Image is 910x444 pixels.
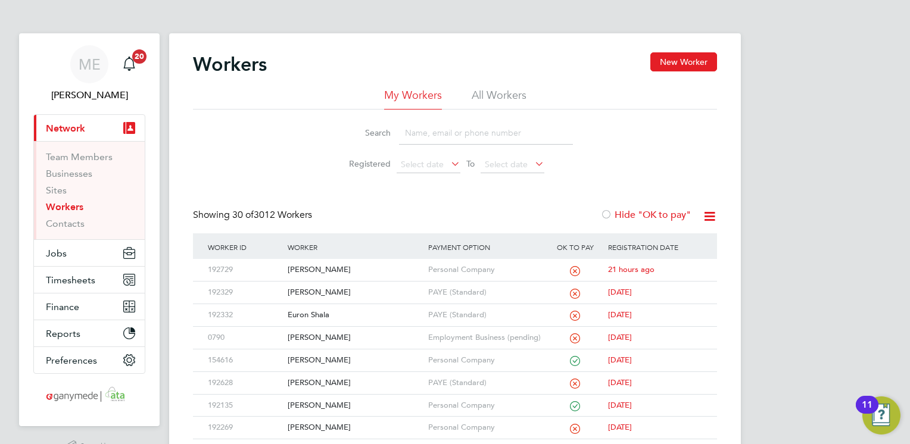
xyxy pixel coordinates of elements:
[205,349,705,359] a: 154616[PERSON_NAME]Personal Company[DATE]
[425,349,546,371] div: Personal Company
[608,400,632,410] span: [DATE]
[425,233,546,261] div: Payment Option
[485,159,528,170] span: Select date
[117,45,141,83] a: 20
[608,422,632,432] span: [DATE]
[285,349,425,371] div: [PERSON_NAME]
[425,259,546,281] div: Personal Company
[285,372,425,394] div: [PERSON_NAME]
[399,121,573,145] input: Name, email or phone number
[46,201,83,212] a: Workers
[545,233,605,261] div: OK to pay
[205,394,705,404] a: 192135[PERSON_NAME]Personal Company[DATE]
[46,168,92,179] a: Businesses
[285,233,425,261] div: Worker
[46,123,85,134] span: Network
[205,233,285,261] div: Worker ID
[425,395,546,417] div: Personal Company
[384,88,442,110] li: My Workers
[34,293,145,320] button: Finance
[205,416,705,426] a: 192269[PERSON_NAME]Personal Company[DATE]
[463,156,478,171] span: To
[337,127,391,138] label: Search
[472,88,526,110] li: All Workers
[608,355,632,365] span: [DATE]
[232,209,312,221] span: 3012 Workers
[205,281,705,291] a: 192329[PERSON_NAME]PAYE (Standard)[DATE]
[205,371,705,382] a: 192628[PERSON_NAME]PAYE (Standard)[DATE]
[46,328,80,339] span: Reports
[34,141,145,239] div: Network
[205,372,285,394] div: 192628
[337,158,391,169] label: Registered
[425,282,546,304] div: PAYE (Standard)
[34,347,145,373] button: Preferences
[34,115,145,141] button: Network
[285,417,425,439] div: [PERSON_NAME]
[34,267,145,293] button: Timesheets
[285,259,425,281] div: [PERSON_NAME]
[608,332,632,342] span: [DATE]
[232,209,254,221] span: 30 of
[33,386,145,405] a: Go to home page
[33,45,145,102] a: ME[PERSON_NAME]
[862,405,872,420] div: 11
[205,349,285,371] div: 154616
[205,395,285,417] div: 192135
[46,185,67,196] a: Sites
[33,88,145,102] span: Mia Eckersley
[205,282,285,304] div: 192329
[205,259,285,281] div: 192729
[425,327,546,349] div: Employment Business (pending)
[205,327,285,349] div: 0790
[193,52,267,76] h2: Workers
[43,386,136,405] img: ganymedesolutions-logo-retina.png
[205,417,285,439] div: 192269
[650,52,717,71] button: New Worker
[205,258,705,268] a: 192729[PERSON_NAME]Personal Company21 hours ago
[608,309,632,320] span: [DATE]
[46,248,67,259] span: Jobs
[401,159,444,170] span: Select date
[79,57,101,72] span: ME
[34,240,145,266] button: Jobs
[425,372,546,394] div: PAYE (Standard)
[285,327,425,349] div: [PERSON_NAME]
[46,218,85,229] a: Contacts
[46,151,113,162] a: Team Members
[46,274,95,286] span: Timesheets
[862,396,900,434] button: Open Resource Center, 11 new notifications
[605,233,705,261] div: Registration Date
[425,417,546,439] div: Personal Company
[285,304,425,326] div: Euron Shala
[285,395,425,417] div: [PERSON_NAME]
[193,209,314,221] div: Showing
[19,33,160,426] nav: Main navigation
[425,304,546,326] div: PAYE (Standard)
[34,320,145,346] button: Reports
[608,264,655,274] span: 21 hours ago
[608,287,632,297] span: [DATE]
[285,282,425,304] div: [PERSON_NAME]
[205,326,705,336] a: 0790[PERSON_NAME]Employment Business (pending)[DATE]
[132,49,147,64] span: 20
[46,301,79,312] span: Finance
[205,304,705,314] a: 192332Euron ShalaPAYE (Standard)[DATE]
[205,304,285,326] div: 192332
[46,355,97,366] span: Preferences
[608,377,632,387] span: [DATE]
[600,209,691,221] label: Hide "OK to pay"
